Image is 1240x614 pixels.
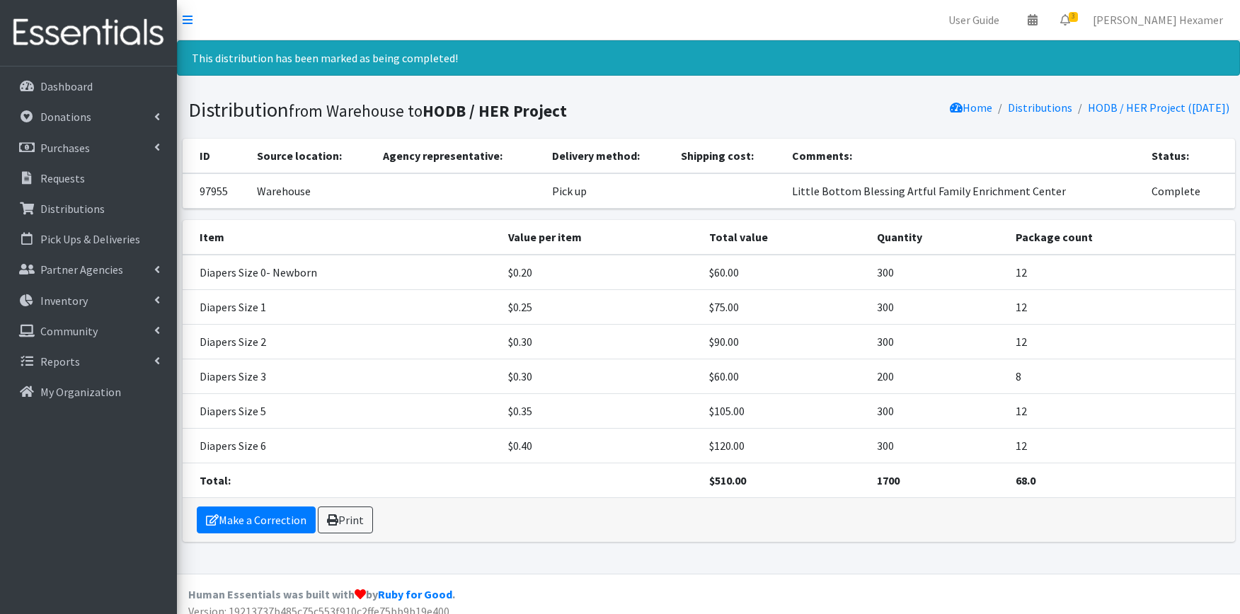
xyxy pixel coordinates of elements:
td: Complete [1143,173,1235,209]
span: 3 [1069,12,1078,22]
td: $0.30 [500,359,701,393]
th: Delivery method: [544,139,673,173]
td: $120.00 [701,428,868,463]
td: Diapers Size 5 [183,393,500,428]
td: 12 [1007,393,1235,428]
td: $90.00 [701,324,868,359]
td: 300 [868,324,1006,359]
td: Diapers Size 6 [183,428,500,463]
th: Item [183,220,500,255]
td: Little Bottom Blessing Artful Family Enrichment Center [783,173,1143,209]
p: Donations [40,110,91,124]
a: 3 [1049,6,1081,34]
th: Quantity [868,220,1006,255]
td: 12 [1007,255,1235,290]
a: User Guide [937,6,1011,34]
th: Total value [701,220,868,255]
td: 12 [1007,324,1235,359]
a: Print [318,506,373,533]
a: Distributions [6,195,171,223]
td: $0.40 [500,428,701,463]
td: Pick up [544,173,673,209]
a: Dashboard [6,72,171,100]
th: Package count [1007,220,1235,255]
th: ID [183,139,249,173]
p: Dashboard [40,79,93,93]
td: 200 [868,359,1006,393]
td: 300 [868,393,1006,428]
strong: Human Essentials was built with by . [188,587,455,601]
p: Purchases [40,141,90,155]
p: Inventory [40,294,88,308]
th: Shipping cost: [672,139,783,173]
td: $60.00 [701,359,868,393]
a: Purchases [6,134,171,162]
td: $0.20 [500,255,701,290]
a: Inventory [6,286,171,315]
td: Diapers Size 2 [183,324,500,359]
a: Make a Correction [197,506,316,533]
th: Status: [1143,139,1235,173]
td: Diapers Size 1 [183,289,500,324]
a: Community [6,317,171,345]
td: 300 [868,255,1006,290]
h1: Distribution [188,98,704,122]
a: Partner Agencies [6,255,171,284]
a: Ruby for Good [378,587,452,601]
b: HODB / HER Project [423,100,567,121]
th: Value per item [500,220,701,255]
td: Diapers Size 0- Newborn [183,255,500,290]
strong: 68.0 [1016,473,1035,487]
a: Requests [6,164,171,192]
strong: 1700 [877,473,900,487]
td: 97955 [183,173,249,209]
div: This distribution has been marked as being completed! [177,40,1240,76]
strong: $510.00 [709,473,746,487]
td: $0.35 [500,393,701,428]
a: Donations [6,103,171,131]
a: My Organization [6,378,171,406]
a: Distributions [1008,100,1072,115]
p: Distributions [40,202,105,216]
small: from Warehouse to [289,100,567,121]
td: $0.25 [500,289,701,324]
th: Agency representative: [374,139,543,173]
p: Partner Agencies [40,262,123,277]
a: Pick Ups & Deliveries [6,225,171,253]
td: 8 [1007,359,1235,393]
td: Warehouse [248,173,374,209]
th: Source location: [248,139,374,173]
p: My Organization [40,385,121,399]
td: 12 [1007,428,1235,463]
strong: Total: [200,473,231,487]
img: HumanEssentials [6,9,171,57]
td: $60.00 [701,255,868,290]
p: Reports [40,354,80,369]
td: $75.00 [701,289,868,324]
td: $105.00 [701,393,868,428]
p: Requests [40,171,85,185]
p: Community [40,324,98,338]
td: 300 [868,428,1006,463]
td: Diapers Size 3 [183,359,500,393]
th: Comments: [783,139,1143,173]
td: $0.30 [500,324,701,359]
p: Pick Ups & Deliveries [40,232,140,246]
a: HODB / HER Project ([DATE]) [1088,100,1229,115]
a: Reports [6,347,171,376]
td: 12 [1007,289,1235,324]
td: 300 [868,289,1006,324]
a: Home [950,100,992,115]
a: [PERSON_NAME] Hexamer [1081,6,1234,34]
